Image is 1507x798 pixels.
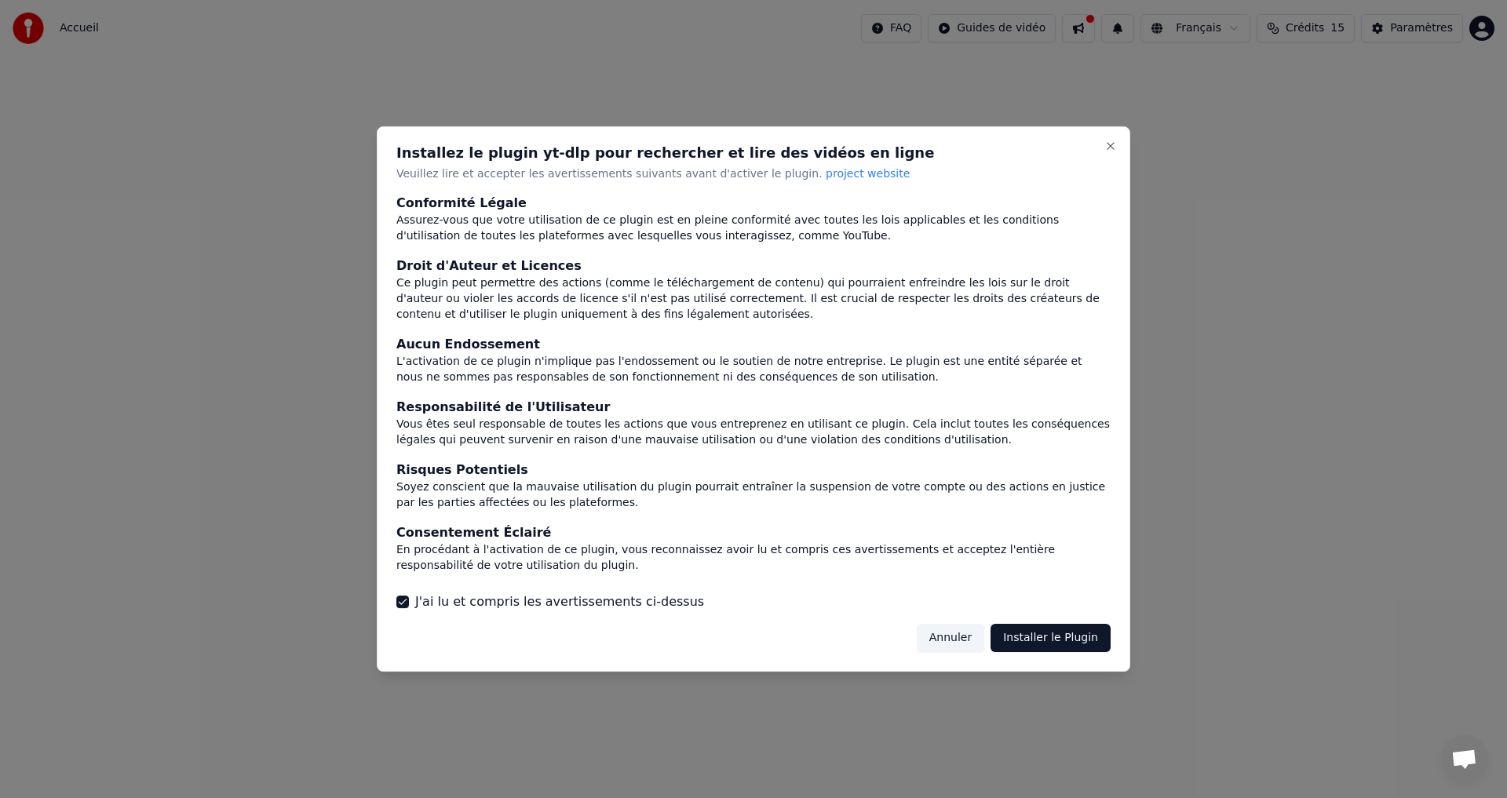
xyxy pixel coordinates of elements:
button: Installer le Plugin [991,624,1111,652]
div: Risques Potentiels [396,461,1111,479]
div: Conformité Légale [396,195,1111,213]
div: En procédant à l'activation de ce plugin, vous reconnaissez avoir lu et compris ces avertissement... [396,542,1111,574]
div: Aucun Endossement [396,336,1111,355]
button: Annuler [917,624,984,652]
span: project website [826,167,910,180]
div: Ce plugin peut permettre des actions (comme le téléchargement de contenu) qui pourraient enfreind... [396,276,1111,323]
p: Veuillez lire et accepter les avertissements suivants avant d'activer le plugin. [396,166,1111,182]
div: Assurez-vous que votre utilisation de ce plugin est en pleine conformité avec toutes les lois app... [396,213,1111,245]
div: L'activation de ce plugin n'implique pas l'endossement ou le soutien de notre entreprise. Le plug... [396,355,1111,386]
div: Responsabilité de l'Utilisateur [396,398,1111,417]
label: J'ai lu et compris les avertissements ci-dessus [415,592,704,611]
div: Droit d'Auteur et Licences [396,257,1111,276]
div: Soyez conscient que la mauvaise utilisation du plugin pourrait entraîner la suspension de votre c... [396,479,1111,511]
div: Consentement Éclairé [396,523,1111,542]
h2: Installez le plugin yt-dlp pour rechercher et lire des vidéos en ligne [396,146,1111,160]
div: Vous êtes seul responsable de toutes les actions que vous entreprenez en utilisant ce plugin. Cel... [396,417,1111,448]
